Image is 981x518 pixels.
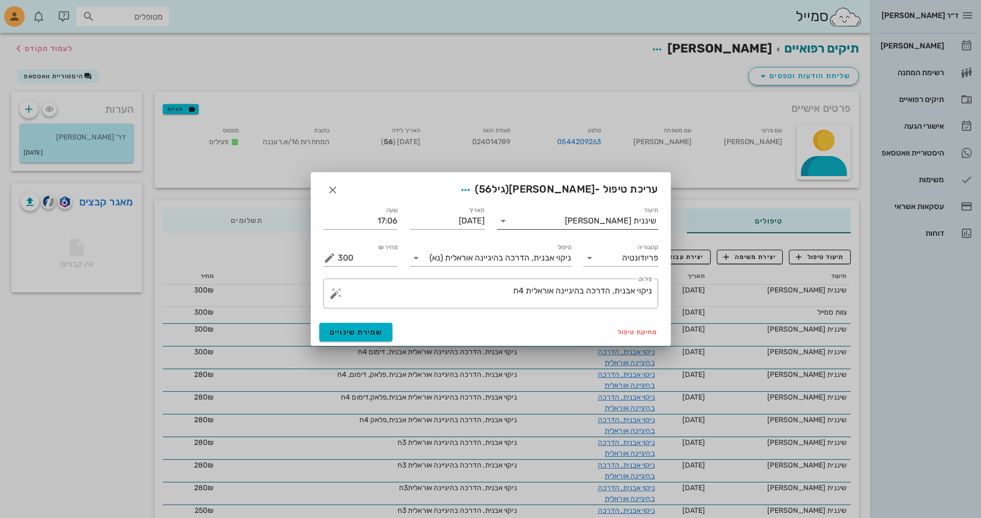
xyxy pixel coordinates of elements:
div: שיננית [PERSON_NAME] [565,216,656,226]
label: תאריך [468,206,485,214]
label: קטגוריה [637,244,658,251]
button: מחיקת טיפול [614,325,662,339]
label: תיעוד [644,206,658,214]
span: שמירת שינויים [330,328,383,337]
span: 56 [479,183,492,195]
button: מחיר ₪ appended action [323,252,336,264]
span: [PERSON_NAME] [509,183,595,195]
span: עריכת טיפול - [456,181,658,199]
span: (גיל ) [475,183,509,195]
span: (נא) [429,253,443,263]
div: תיעודשיננית [PERSON_NAME] [497,213,658,229]
label: מחיר ₪ [378,244,398,251]
label: טיפול [558,244,571,251]
button: Clear קטגוריה [598,252,610,264]
label: שעה [386,206,398,214]
span: ניקוי אבנית, הדרכה בהיגיינה אוראלית [445,253,571,263]
button: שמירת שינויים [319,323,393,341]
label: פירוט [638,275,652,283]
span: מחיקת טיפול [618,329,658,336]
